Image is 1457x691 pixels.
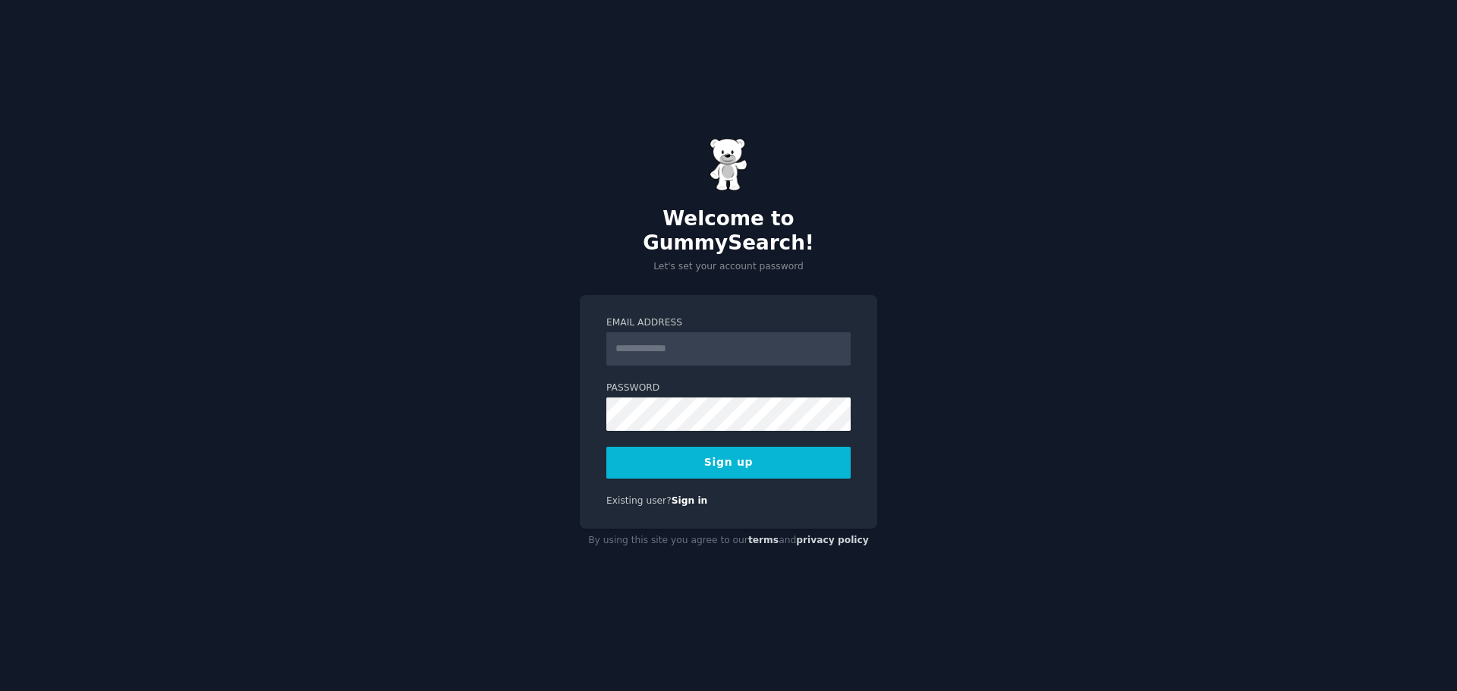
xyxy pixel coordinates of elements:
[606,495,672,506] span: Existing user?
[606,382,851,395] label: Password
[580,529,877,553] div: By using this site you agree to our and
[796,535,869,545] a: privacy policy
[580,260,877,274] p: Let's set your account password
[710,138,747,191] img: Gummy Bear
[672,495,708,506] a: Sign in
[580,207,877,255] h2: Welcome to GummySearch!
[606,316,851,330] label: Email Address
[748,535,779,545] a: terms
[606,447,851,479] button: Sign up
